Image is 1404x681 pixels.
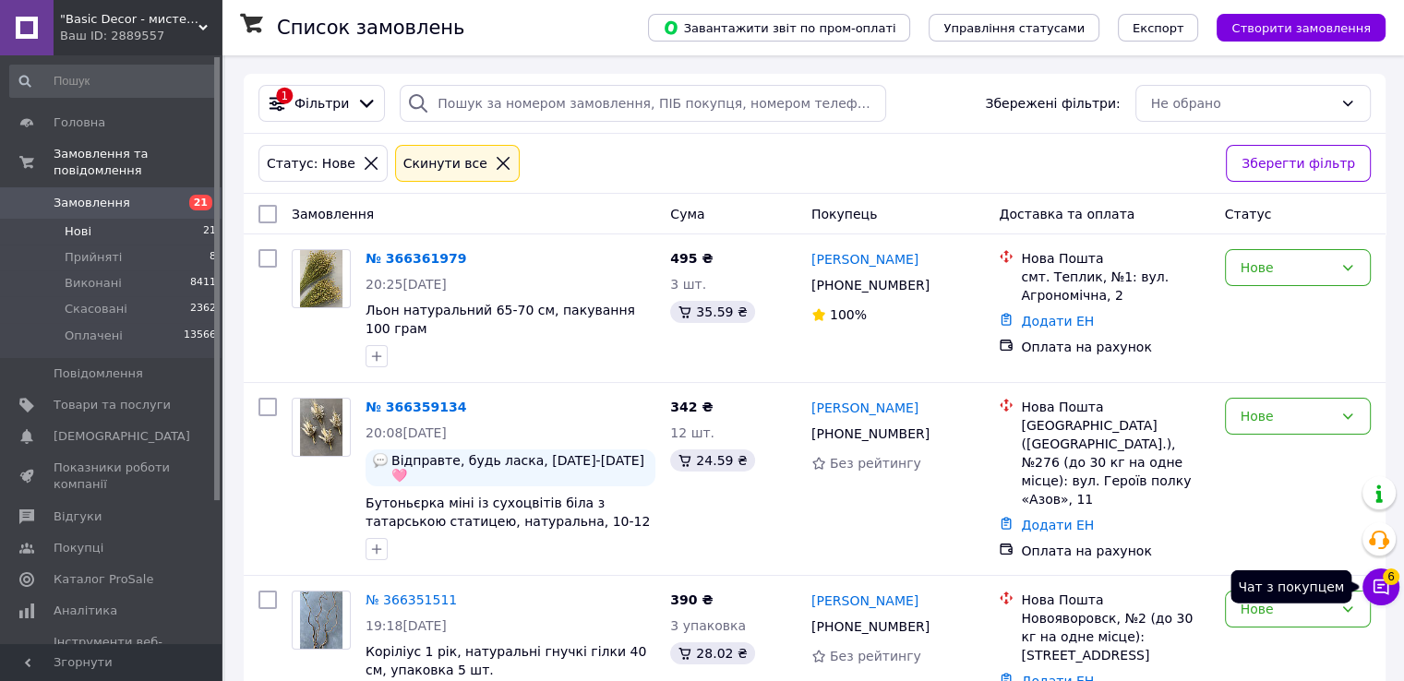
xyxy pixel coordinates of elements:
[1021,398,1209,416] div: Нова Пошта
[400,153,491,173] div: Cкинути все
[1021,542,1209,560] div: Оплата на рахунок
[670,400,713,414] span: 342 ₴
[203,223,216,240] span: 21
[54,571,153,588] span: Каталог ProSale
[830,649,921,663] span: Без рейтингу
[189,195,212,210] span: 21
[366,618,447,633] span: 19:18[DATE]
[648,14,910,42] button: Завантажити звіт по пром-оплаті
[292,207,374,221] span: Замовлення
[1225,207,1272,221] span: Статус
[811,207,877,221] span: Покупець
[366,592,457,607] a: № 366351511
[1133,21,1184,35] span: Експорт
[1362,568,1399,605] button: Чат з покупцем6
[1217,14,1386,42] button: Створити замовлення
[1021,416,1209,508] div: [GEOGRAPHIC_DATA] ([GEOGRAPHIC_DATA].), №276 (до 30 кг на одне місце): вул. Героїв полку «Азов», 11
[54,540,103,556] span: Покупці
[54,397,171,413] span: Товари та послуги
[670,207,704,221] span: Cума
[1021,591,1209,609] div: Нова Пошта
[999,207,1134,221] span: Доставка та оплата
[366,277,447,292] span: 20:25[DATE]
[373,453,388,468] img: :speech_balloon:
[929,14,1099,42] button: Управління статусами
[263,153,359,173] div: Статус: Нове
[1151,93,1333,113] div: Не обрано
[1241,406,1333,426] div: Нове
[366,644,646,677] a: Коріліус 1 рік, натуральні гнучкі гілки 40 см, упаковка 5 шт.
[808,272,933,298] div: [PHONE_NUMBER]
[1230,570,1351,603] div: Чат з покупцем
[292,591,351,650] a: Фото товару
[300,399,343,456] img: Фото товару
[190,301,216,317] span: 2362
[65,275,122,292] span: Виконані
[1241,257,1333,278] div: Нове
[1021,518,1094,532] a: Додати ЕН
[670,642,754,664] div: 28.02 ₴
[65,249,122,266] span: Прийняті
[391,453,648,483] span: Відправте, будь ласка, [DATE]-[DATE]🩷
[366,303,635,336] a: Льон натуральний 65-70 см, пакування 100 грам
[65,223,91,240] span: Нові
[294,94,349,113] span: Фільтри
[670,618,746,633] span: 3 упаковка
[60,28,222,44] div: Ваш ID: 2889557
[670,251,713,266] span: 495 ₴
[663,19,895,36] span: Завантажити звіт по пром-оплаті
[366,496,650,566] a: Бутоньєрка міні із сухоцвітів біла з татарською статицею, натуральна, 10-12 см, льон, лагурус, [D...
[1118,14,1199,42] button: Експорт
[670,301,754,323] div: 35.59 ₴
[811,591,918,610] a: [PERSON_NAME]
[184,328,216,344] span: 13566
[1021,249,1209,268] div: Нова Пошта
[670,425,714,440] span: 12 шт.
[1021,268,1209,305] div: смт. Теплик, №1: вул. Агрономічна, 2
[1241,599,1333,619] div: Нове
[808,614,933,639] div: [PHONE_NUMBER]
[670,592,713,607] span: 390 ₴
[366,425,447,440] span: 20:08[DATE]
[1242,153,1355,173] span: Зберегти фільтр
[54,508,102,525] span: Відгуки
[9,65,218,98] input: Пошук
[54,603,117,619] span: Аналітика
[65,328,123,344] span: Оплачені
[292,249,351,308] a: Фото товару
[811,399,918,417] a: [PERSON_NAME]
[292,398,351,457] a: Фото товару
[1021,338,1209,356] div: Оплата на рахунок
[830,456,921,471] span: Без рейтингу
[670,277,706,292] span: 3 шт.
[1226,145,1371,182] button: Зберегти фільтр
[943,21,1085,35] span: Управління статусами
[300,591,343,649] img: Фото товару
[54,634,171,667] span: Інструменти веб-майстра та SEO
[1231,21,1371,35] span: Створити замовлення
[1021,609,1209,664] div: Новояворовск, №2 (до 30 кг на одне місце): [STREET_ADDRESS]
[1021,314,1094,329] a: Додати ЕН
[54,114,105,131] span: Головна
[1383,568,1399,585] span: 6
[54,365,143,382] span: Повідомлення
[54,146,222,179] span: Замовлення та повідомлення
[400,85,886,122] input: Пошук за номером замовлення, ПІБ покупця, номером телефону, Email, номером накладної
[830,307,867,322] span: 100%
[985,94,1120,113] span: Збережені фільтри:
[54,460,171,493] span: Показники роботи компанії
[210,249,216,266] span: 8
[366,400,466,414] a: № 366359134
[808,421,933,447] div: [PHONE_NUMBER]
[190,275,216,292] span: 8411
[670,449,754,472] div: 24.59 ₴
[65,301,127,317] span: Скасовані
[300,250,343,307] img: Фото товару
[60,11,198,28] span: "Basic Decor - мистецтво, натхнене природою."
[1198,19,1386,34] a: Створити замовлення
[54,195,130,211] span: Замовлення
[811,250,918,269] a: [PERSON_NAME]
